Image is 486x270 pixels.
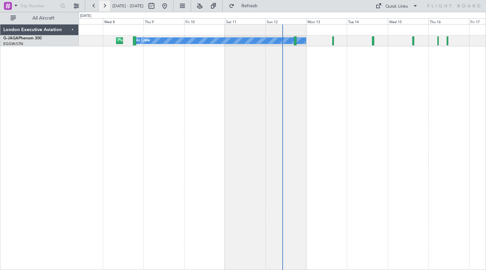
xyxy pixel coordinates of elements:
span: G-JAGA [3,36,19,40]
div: Wed 15 [388,18,428,24]
a: EGGW/LTN [3,41,23,46]
span: Refresh [236,4,263,8]
a: G-JAGAPhenom 300 [3,36,42,40]
div: [DATE] [80,13,91,19]
button: All Aircraft [7,13,72,23]
div: Sat 11 [225,18,265,24]
button: Quick Links [372,1,421,11]
div: Planned Maint [GEOGRAPHIC_DATA] ([GEOGRAPHIC_DATA]) [118,36,222,46]
div: Tue 7 [62,18,102,24]
div: No Crew [135,36,150,46]
button: Refresh [226,1,265,11]
div: Tue 14 [347,18,387,24]
input: Trip Number [20,1,58,11]
div: Fri 10 [184,18,225,24]
div: Thu 9 [143,18,184,24]
div: Sun 12 [265,18,306,24]
div: Wed 8 [103,18,143,24]
span: All Aircraft [17,16,70,21]
div: Quick Links [385,3,408,10]
div: Thu 16 [428,18,469,24]
div: Mon 13 [306,18,347,24]
span: [DATE] - [DATE] [112,3,143,9]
